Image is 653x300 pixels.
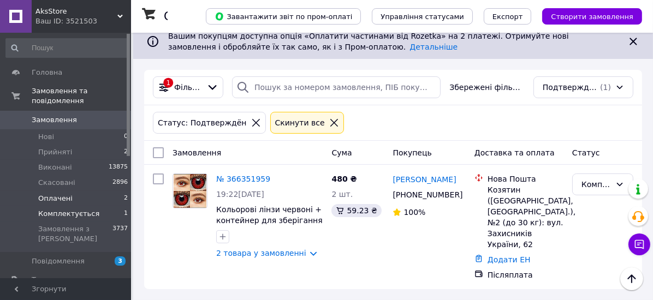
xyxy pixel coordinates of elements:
span: Головна [32,68,62,77]
div: 59.23 ₴ [331,204,381,217]
span: Замовлення [173,148,221,157]
span: 2 шт. [331,190,353,199]
span: Фільтри [174,82,202,93]
div: Козятин ([GEOGRAPHIC_DATA], [GEOGRAPHIC_DATA].), №2 (до 30 кг): вул. Захисників України, 62 [488,184,563,250]
span: Замовлення та повідомлення [32,86,131,106]
a: № 366351959 [216,175,270,183]
span: 2 [124,194,128,203]
span: Комплектується [38,209,99,219]
span: Покупець [393,148,431,157]
span: Експорт [492,13,523,21]
span: AksStore [35,7,117,16]
span: Замовлення [32,115,77,125]
button: Експорт [484,8,532,25]
span: Виконані [38,163,72,172]
div: Cкинути все [273,117,327,129]
button: Управління статусами [372,8,473,25]
span: 0 [124,132,128,142]
a: Додати ЕН [488,255,531,264]
div: Ваш ID: 3521503 [35,16,131,26]
span: Товари та послуги [32,275,101,285]
span: Статус [572,148,600,157]
span: Нові [38,132,54,142]
span: Управління статусами [381,13,464,21]
a: Детальніше [409,43,458,51]
input: Пошук за номером замовлення, ПІБ покупця, номером телефону, Email, номером накладної [232,76,441,98]
span: Скасовані [38,178,75,188]
span: 2 [124,147,128,157]
a: Створити замовлення [531,11,642,20]
span: Cума [331,148,352,157]
span: 3737 [112,224,128,244]
span: Завантажити звіт по пром-оплаті [215,11,352,21]
a: [PERSON_NAME] [393,174,456,185]
input: Пошук [5,38,129,58]
a: Кольорові лінзи червоні + контейнер для зберігання у подарунок [216,205,323,236]
h1: Список замовлень [164,10,275,23]
span: Подтверждён [543,82,598,93]
span: 2896 [112,178,128,188]
button: Створити замовлення [542,8,642,25]
span: [PHONE_NUMBER] [393,190,462,199]
span: Оплачені [38,194,73,203]
span: Збережені фільтри: [449,82,525,93]
span: Доставка та оплата [474,148,555,157]
span: 100% [403,208,425,217]
span: (1) [600,83,611,92]
div: Статус: Подтверждён [156,117,249,129]
img: Фото товару [174,174,207,208]
span: Прийняті [38,147,72,157]
span: 19:22[DATE] [216,190,264,199]
div: Комплектується [581,178,611,190]
span: 3 [115,256,126,266]
button: Завантажити звіт по пром-оплаті [206,8,361,25]
span: 1 [124,209,128,219]
div: Нова Пошта [488,173,563,184]
button: Чат з покупцем [628,233,650,255]
a: Фото товару [173,173,207,208]
span: 13875 [109,163,128,172]
div: Післяплата [488,269,563,280]
span: Повідомлення [32,256,85,266]
button: Наверх [620,267,643,290]
a: 2 товара у замовленні [216,249,306,257]
span: 480 ₴ [331,175,357,183]
span: Замовлення з [PERSON_NAME] [38,224,112,244]
span: Створити замовлення [551,13,633,21]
